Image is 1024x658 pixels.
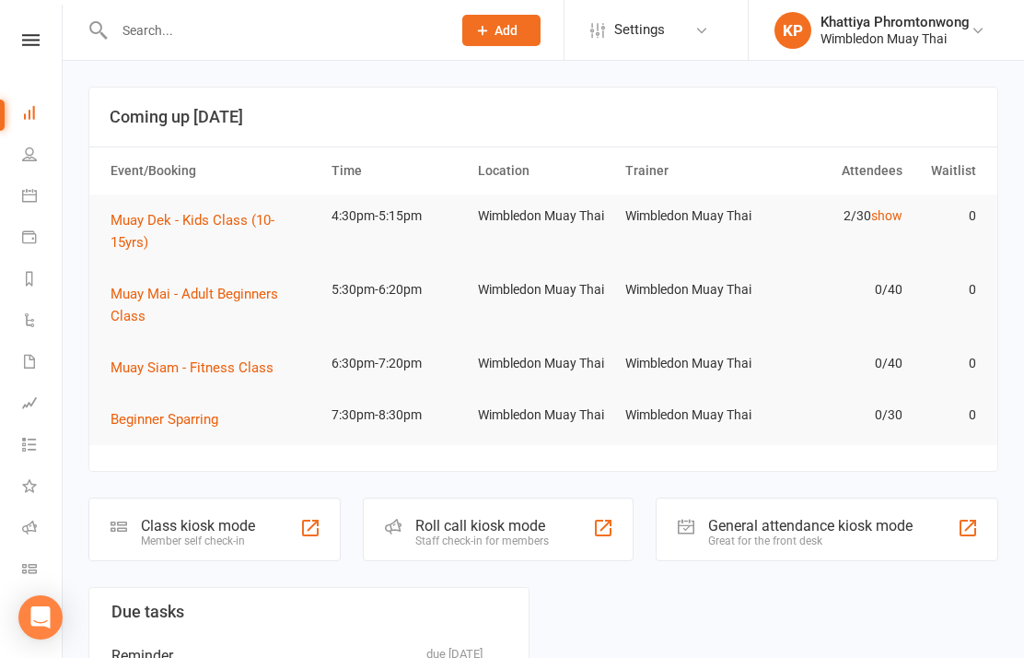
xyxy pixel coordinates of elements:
[820,14,970,30] div: Khattiya Phromtonwong
[109,18,438,43] input: Search...
[763,268,911,311] td: 0/40
[911,147,984,194] th: Waitlist
[111,411,218,428] span: Beginner Sparring
[617,268,764,311] td: Wimbledon Muay Thai
[111,283,315,327] button: Muay Mai - Adult Beginners Class
[111,209,315,253] button: Muay Dek - Kids Class (10-15yrs)
[820,30,970,47] div: Wimbledon Muay Thai
[470,147,617,194] th: Location
[111,286,278,324] span: Muay Mai - Adult Beginners Class
[323,394,471,437] td: 7:30pm-8:30pm
[708,517,913,535] div: General attendance kiosk mode
[22,94,64,135] a: Dashboard
[763,394,911,437] td: 0/30
[470,268,617,311] td: Wimbledon Muay Thai
[763,194,911,238] td: 2/30
[871,208,902,223] a: show
[911,342,984,385] td: 0
[708,535,913,547] div: Great for the front desk
[470,342,617,385] td: Wimbledon Muay Thai
[22,509,64,550] a: Roll call kiosk mode
[22,384,64,426] a: Assessments
[415,517,549,535] div: Roll call kiosk mode
[111,359,273,376] span: Muay Siam - Fitness Class
[617,342,764,385] td: Wimbledon Muay Thai
[614,9,665,51] span: Settings
[323,268,471,311] td: 5:30pm-6:20pm
[22,467,64,509] a: What's New
[470,394,617,437] td: Wimbledon Muay Thai
[617,147,764,194] th: Trainer
[111,408,231,430] button: Beginner Sparring
[111,212,274,251] span: Muay Dek - Kids Class (10-15yrs)
[22,177,64,218] a: Calendar
[462,15,541,46] button: Add
[763,342,911,385] td: 0/40
[141,535,255,547] div: Member self check-in
[911,194,984,238] td: 0
[22,260,64,301] a: Reports
[323,194,471,238] td: 4:30pm-5:15pm
[18,595,63,640] div: Open Intercom Messenger
[415,535,549,547] div: Staff check-in for members
[102,147,323,194] th: Event/Booking
[911,268,984,311] td: 0
[111,357,286,379] button: Muay Siam - Fitness Class
[617,194,764,238] td: Wimbledon Muay Thai
[774,12,811,49] div: KP
[22,135,64,177] a: People
[323,147,471,194] th: Time
[110,108,977,126] h3: Coming up [DATE]
[763,147,911,194] th: Attendees
[911,394,984,437] td: 0
[111,603,506,621] h3: Due tasks
[495,23,518,38] span: Add
[470,194,617,238] td: Wimbledon Muay Thai
[617,394,764,437] td: Wimbledon Muay Thai
[22,550,64,592] a: Class kiosk mode
[141,517,255,535] div: Class kiosk mode
[323,342,471,385] td: 6:30pm-7:20pm
[22,218,64,260] a: Payments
